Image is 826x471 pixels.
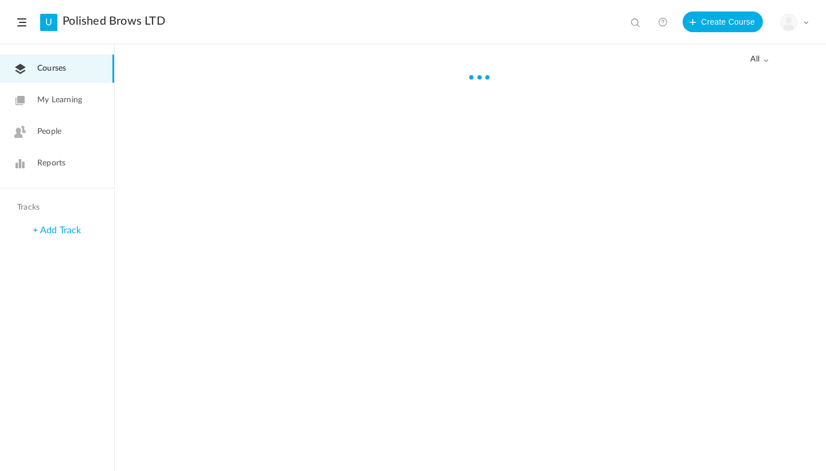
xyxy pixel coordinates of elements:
[750,55,769,64] span: all
[40,14,57,31] a: U
[37,63,66,75] span: Courses
[33,226,81,235] a: + Add Track
[37,126,61,138] span: People
[17,203,94,213] h4: Tracks
[683,11,763,32] button: Create Course
[781,14,797,30] img: user-image.png
[37,94,82,106] span: My Learning
[63,14,165,28] a: Polished Brows LTD
[37,157,65,169] span: Reports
